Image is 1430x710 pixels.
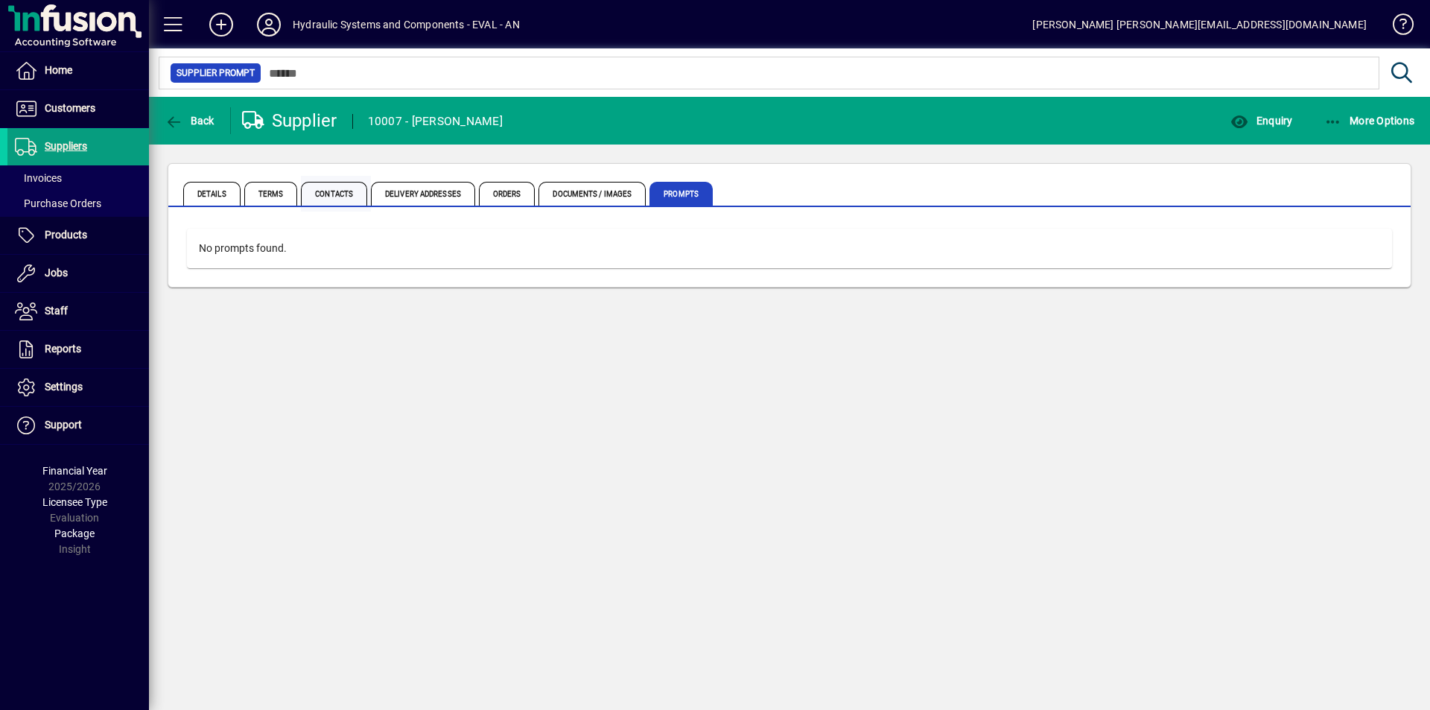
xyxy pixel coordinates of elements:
span: Reports [45,343,81,355]
span: Jobs [45,267,68,279]
span: Enquiry [1230,115,1292,127]
span: Support [45,419,82,431]
span: Package [54,527,95,539]
span: Contacts [301,182,367,206]
a: Settings [7,369,149,406]
a: Purchase Orders [7,191,149,216]
div: [PERSON_NAME] [PERSON_NAME][EMAIL_ADDRESS][DOMAIN_NAME] [1032,13,1367,37]
span: Prompts [649,182,713,206]
span: Financial Year [42,465,107,477]
span: Staff [45,305,68,317]
span: Documents / Images [538,182,646,206]
span: Purchase Orders [15,197,101,209]
a: Products [7,217,149,254]
button: More Options [1321,107,1419,134]
button: Add [197,11,245,38]
span: Terms [244,182,298,206]
span: Invoices [15,172,62,184]
a: Jobs [7,255,149,292]
span: Delivery Addresses [371,182,475,206]
span: Suppliers [45,140,87,152]
a: Home [7,52,149,89]
app-page-header-button: Back [149,107,231,134]
span: Customers [45,102,95,114]
span: Details [183,182,241,206]
span: Back [165,115,214,127]
a: Reports [7,331,149,368]
div: No prompts found. [187,229,1392,268]
a: Staff [7,293,149,330]
button: Back [161,107,218,134]
button: Enquiry [1227,107,1296,134]
div: Supplier [242,109,337,133]
span: Home [45,64,72,76]
span: More Options [1324,115,1415,127]
span: Settings [45,381,83,393]
a: Knowledge Base [1382,3,1411,51]
span: Products [45,229,87,241]
a: Support [7,407,149,444]
div: 10007 - [PERSON_NAME] [368,110,503,133]
span: Supplier Prompt [177,66,255,80]
div: Hydraulic Systems and Components - EVAL - AN [293,13,520,37]
span: Licensee Type [42,496,107,508]
a: Invoices [7,165,149,191]
span: Orders [479,182,536,206]
button: Profile [245,11,293,38]
a: Customers [7,90,149,127]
